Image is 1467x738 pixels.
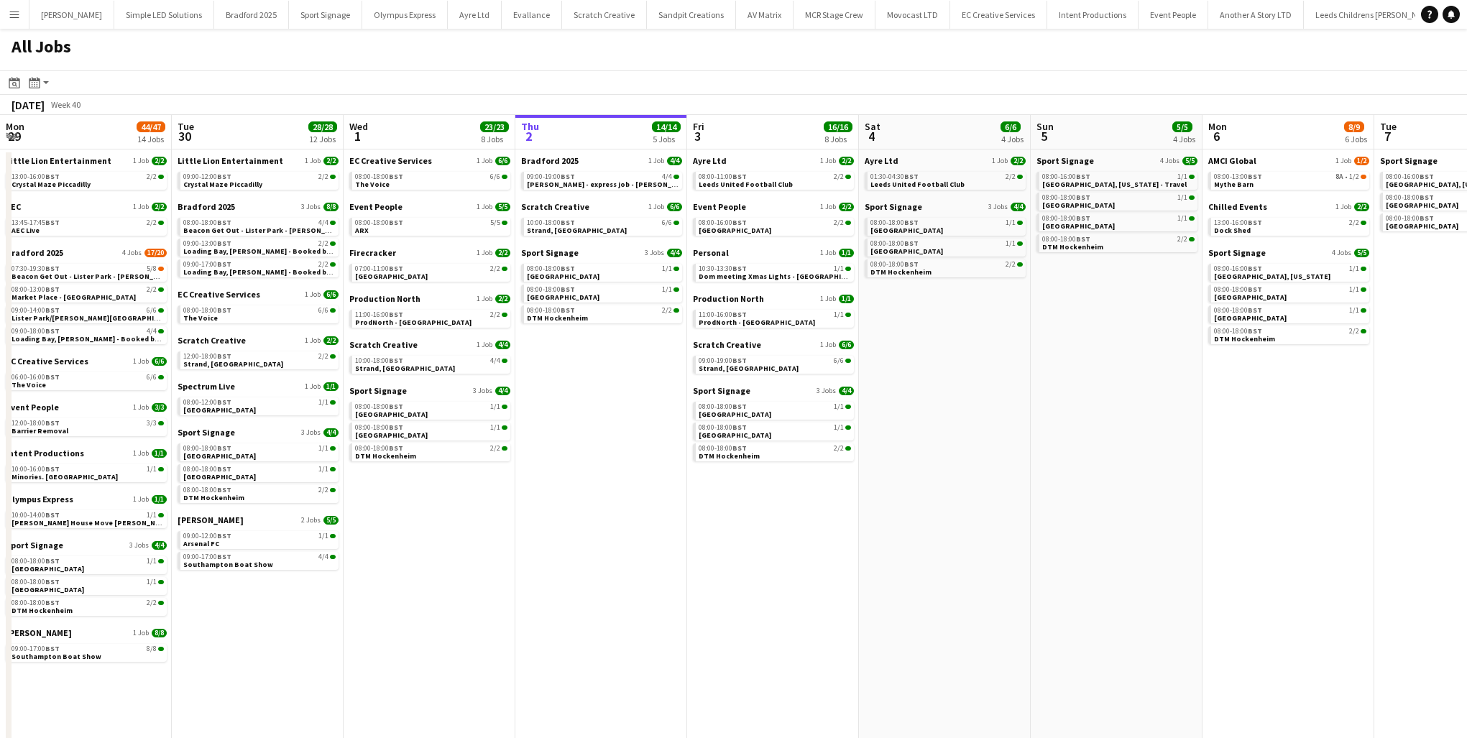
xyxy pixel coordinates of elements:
a: Little Lion Entertainment1 Job2/2 [6,155,167,166]
span: 2/2 [152,203,167,211]
span: 1/1 [1177,173,1187,180]
span: 1/1 [1177,194,1187,201]
span: BST [1248,172,1262,181]
span: 2/2 [1011,157,1026,165]
span: 1 Job [477,295,492,303]
a: Event People1 Job5/5 [349,201,510,212]
span: 2/2 [839,203,854,211]
span: 08:00-18:00 [527,286,575,293]
span: 1 Job [648,157,664,165]
span: Singapore [527,272,599,281]
span: 1 Job [305,157,321,165]
button: Olympus Express [362,1,448,29]
span: Leeds United Football Club [699,180,793,189]
span: 2/2 [1177,236,1187,243]
span: BST [732,172,747,181]
a: Personal1 Job1/1 [693,247,854,258]
span: ARX [355,226,369,235]
a: 13:45-17:45BST2/2AEC Live [12,218,164,234]
span: 5/5 [490,219,500,226]
span: Crystal Maze Piccadilly [183,180,262,189]
a: Ayre Ltd1 Job2/2 [865,155,1026,166]
div: Ayre Ltd1 Job2/201:30-04:30BST2/2Leeds United Football Club [865,155,1026,201]
span: 1 Job [133,203,149,211]
span: 1/1 [834,265,844,272]
a: AMCI Global1 Job1/2 [1208,155,1369,166]
span: 2/2 [1006,261,1016,268]
a: 08:00-18:00BST2/2DTM Hockenheim [1042,234,1195,251]
span: Loading Bay, Bradford - Booked by George [183,246,389,256]
span: Firecracker [349,247,396,258]
span: EC Creative Services [178,289,260,300]
span: 08:00-16:00 [1386,173,1434,180]
button: Intent Productions [1047,1,1139,29]
span: 09:00-12:00 [183,173,231,180]
div: Sport Signage3 Jobs4/408:00-18:00BST1/1[GEOGRAPHIC_DATA]08:00-18:00BST1/1[GEOGRAPHIC_DATA]08:00-1... [521,247,682,326]
span: 08:00-18:00 [870,261,919,268]
span: The Voice [355,180,390,189]
span: BST [1420,172,1434,181]
a: 08:00-18:00BST1/1[GEOGRAPHIC_DATA] [1042,213,1195,230]
span: 08:00-18:00 [1386,215,1434,222]
span: 8A [1335,173,1343,180]
button: MCR Stage Crew [794,1,875,29]
span: 07:30-19:30 [12,265,60,272]
span: Production North [693,293,764,304]
span: Production North [349,293,420,304]
a: 08:00-18:00BST1/1[GEOGRAPHIC_DATA] [527,285,679,301]
div: Chilled Events1 Job2/213:00-16:00BST2/2Dock Shed [1208,201,1369,247]
span: 08:00-13:00 [1214,173,1262,180]
span: Little Lion Entertainment [6,155,111,166]
span: 08:00-16:00 [1214,265,1262,272]
span: 1 Job [1335,157,1351,165]
span: 1/1 [662,286,672,293]
span: 13:45-17:45 [12,219,60,226]
a: Sport Signage3 Jobs4/4 [865,201,1026,212]
span: 08:00-18:00 [1042,194,1090,201]
span: 1/1 [839,295,854,303]
span: Event People [349,201,403,212]
div: Personal1 Job1/110:30-13:30BST1/1Dom meeting Xmas Lights - [GEOGRAPHIC_DATA] [693,247,854,293]
span: 2/2 [490,265,500,272]
span: Sport Signage [1208,247,1266,258]
a: Ayre Ltd1 Job2/2 [693,155,854,166]
span: 08:00-18:00 [1386,194,1434,201]
span: BST [1076,213,1090,223]
span: 10:00-18:00 [527,219,575,226]
div: Production North1 Job2/211:00-16:00BST2/2ProdNorth - [GEOGRAPHIC_DATA] [349,293,510,339]
a: 08:00-18:00BST1/1[GEOGRAPHIC_DATA] [527,264,679,280]
a: Scratch Creative1 Job6/6 [521,201,682,212]
span: 09:00-13:00 [183,240,231,247]
button: Sandpit Creations [647,1,736,29]
span: 1 Job [820,203,836,211]
span: Bradford 2025 [178,201,235,212]
span: 1 Job [648,203,664,211]
span: BST [1076,234,1090,244]
a: 13:00-16:00BST2/2Dock Shed [1214,218,1366,234]
span: 09:00-17:00 [183,261,231,268]
span: 2/2 [1354,203,1369,211]
span: BST [904,172,919,181]
span: 1/1 [1006,219,1016,226]
span: BST [389,264,403,273]
span: 13:00-16:00 [1214,219,1262,226]
span: 2/2 [495,249,510,257]
span: 3 Jobs [301,203,321,211]
span: 1 Job [820,295,836,303]
a: Bradford 20254 Jobs17/20 [6,247,167,258]
button: Scratch Creative [562,1,647,29]
div: AMCI Global1 Job1/208:00-13:00BST8A•1/2Mythe Barn [1208,155,1369,201]
span: 08:00-16:00 [699,219,747,226]
a: 09:00-13:00BST2/2Loading Bay, [PERSON_NAME] - Booked by [PERSON_NAME] [183,239,336,255]
span: 4 Jobs [122,249,142,257]
a: 08:00-18:00BST1/1[GEOGRAPHIC_DATA] [1042,193,1195,209]
span: 5/5 [1182,157,1197,165]
a: Event People1 Job2/2 [693,201,854,212]
span: 1 Job [1335,203,1351,211]
span: Beacon Get Out - Lister Park - Helen - Ryan CC / blank crew see notes [12,272,263,281]
span: Wembley [699,226,771,235]
span: 2/2 [318,173,328,180]
button: Ayre Ltd [448,1,502,29]
a: Bradford 20253 Jobs8/8 [178,201,339,212]
span: 5/5 [1354,249,1369,257]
